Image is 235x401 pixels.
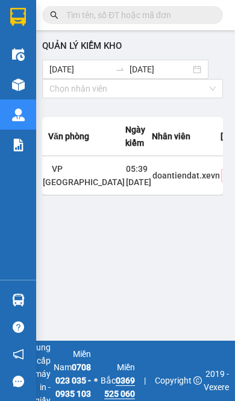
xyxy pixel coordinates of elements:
[115,65,125,74] span: swap-right
[13,321,24,333] span: question-circle
[12,78,25,91] img: warehouse-icon
[101,361,135,400] span: Miền Bắc
[43,164,125,187] span: VP [GEOGRAPHIC_DATA]
[50,11,58,19] span: search
[13,376,24,387] span: message
[12,139,25,151] img: solution-icon
[94,378,98,383] span: ⚪️
[10,8,26,26] img: logo-vxr
[49,63,110,76] input: Ngày bắt đầu
[130,63,190,76] input: Ngày kết thúc
[12,48,25,61] img: warehouse-icon
[48,130,89,143] span: Văn phòng
[152,130,190,143] span: Nhân viên
[126,164,151,187] span: 05:39 [DATE]
[115,65,125,74] span: to
[125,123,151,150] span: Ngày kiểm
[152,171,220,180] span: doantiendat.xevn
[144,374,146,387] span: |
[66,8,208,22] input: Tìm tên, số ĐT hoặc mã đơn
[12,294,25,306] img: warehouse-icon
[13,349,24,360] span: notification
[193,376,202,385] span: copyright
[42,39,223,54] div: Quản lý kiểm kho
[12,109,25,121] img: warehouse-icon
